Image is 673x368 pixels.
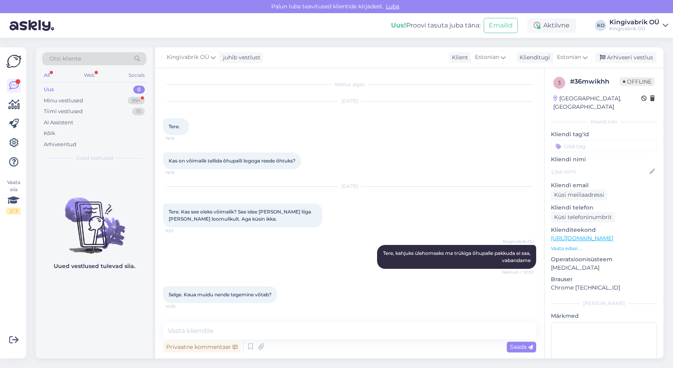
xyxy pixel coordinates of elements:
span: 10:36 [165,303,195,309]
div: [DATE] [163,98,536,105]
span: Kas on võimalik tellida õhupalli logoga reede õhtuks? [169,158,296,164]
span: Nähtud ✓ 10:03 [502,269,534,275]
span: Saada [510,343,533,350]
div: juhib vestlust [220,53,261,62]
p: Chrome [TECHNICAL_ID] [551,284,657,292]
span: 19:19 [165,135,195,141]
span: 9:53 [165,228,195,234]
div: Arhiveeri vestlus [595,52,656,63]
div: Vaata siia [6,179,21,215]
p: Kliendi email [551,181,657,190]
span: 19:19 [165,170,195,176]
span: Uued vestlused [76,155,113,162]
b: Uus! [391,22,406,29]
p: Kliendi nimi [551,155,657,164]
span: Tere. Kas see oleks võimalik? See idee [PERSON_NAME] liiga [PERSON_NAME] loomulikult. Aga küsin i... [169,209,312,222]
input: Lisa nimi [551,167,648,176]
p: Vaata edasi ... [551,245,657,252]
div: 0 [133,86,145,94]
div: # 36mwikhh [570,77,620,86]
div: All [42,70,51,80]
span: Estonian [557,53,581,62]
div: Proovi tasuta juba täna: [391,21,480,30]
p: [MEDICAL_DATA] [551,264,657,272]
p: Kliendi telefon [551,204,657,212]
span: Kingivabrik OÜ [503,239,534,245]
div: Tiimi vestlused [44,108,83,115]
div: [PERSON_NAME] [551,300,657,307]
button: Emailid [484,18,518,33]
div: Vestlus algas [163,81,536,88]
div: 99+ [128,97,145,105]
div: Privaatne kommentaar [163,342,241,352]
div: Kingivabrik OÜ [609,19,659,25]
p: Klienditeekond [551,226,657,234]
div: Socials [127,70,146,80]
p: Brauser [551,275,657,284]
input: Lisa tag [551,140,657,152]
span: Kingivabrik OÜ [167,53,209,62]
div: 15 [132,108,145,115]
p: Uued vestlused tulevad siia. [54,262,135,270]
p: Operatsioonisüsteem [551,255,657,264]
div: Arhiveeritud [44,141,76,149]
div: 2 / 3 [6,207,21,215]
div: Kingivabrik OÜ [609,25,659,32]
div: Aktiivne [527,18,576,33]
span: Luba [383,3,402,10]
div: KO [595,20,606,31]
div: Web [82,70,96,80]
div: Küsi telefoninumbrit [551,212,615,223]
div: Minu vestlused [44,97,83,105]
p: Märkmed [551,312,657,320]
span: Tere. [169,123,180,129]
div: Uus [44,86,54,94]
span: Otsi kliente [49,55,81,63]
a: [URL][DOMAIN_NAME] [551,235,613,242]
div: Klient [449,53,468,62]
span: Selge. Kaua muidu nende tegemine võtab? [169,292,272,298]
div: [DATE] [163,183,536,190]
div: Klienditugi [516,53,550,62]
span: 3 [558,80,561,86]
div: [GEOGRAPHIC_DATA], [GEOGRAPHIC_DATA] [553,94,641,111]
span: Offline [620,77,655,86]
span: Tere, kahjuks ülehomseks me trükiga õhupalle pakkuda ei saa, vabandame [383,250,532,263]
span: Estonian [475,53,499,62]
div: AI Assistent [44,119,73,127]
div: Küsi meiliaadressi [551,190,607,200]
img: No chats [36,183,153,255]
div: Kliendi info [551,118,657,125]
a: Kingivabrik OÜKingivabrik OÜ [609,19,668,32]
div: Kõik [44,129,55,137]
p: Kliendi tag'id [551,130,657,139]
img: Askly Logo [6,54,21,69]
